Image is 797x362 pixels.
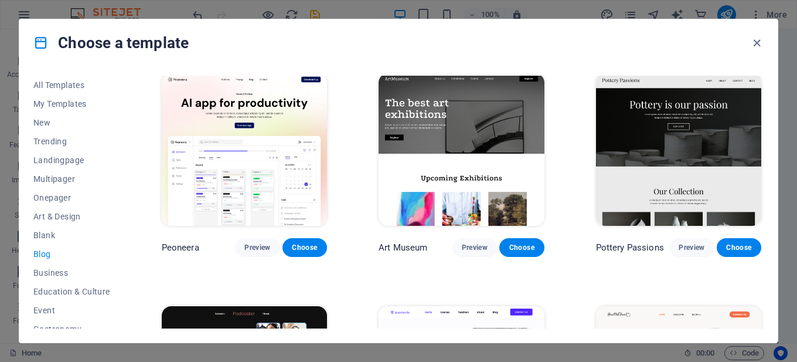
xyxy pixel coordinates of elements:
button: Landingpage [33,151,110,170]
button: Trending [33,132,110,151]
button: Blog [33,245,110,263]
button: Preview [669,238,714,257]
span: Preview [679,243,704,252]
img: Peoneera [162,73,327,226]
span: Business [33,268,110,278]
button: Blank [33,226,110,245]
span: Trending [33,137,110,146]
img: Pottery Passions [596,73,761,226]
span: Blog [33,249,110,259]
button: Preview [452,238,497,257]
button: Preview [235,238,280,257]
span: Landingpage [33,155,110,165]
span: Event [33,306,110,315]
span: Education & Culture [33,287,110,296]
button: Choose [282,238,327,257]
button: Event [33,301,110,320]
button: Onepager [33,188,110,207]
span: Preview [244,243,270,252]
button: My Templates [33,94,110,113]
p: Art Museum [379,242,427,253]
span: New [33,118,110,127]
p: Peoneera [162,242,199,253]
button: Business [33,263,110,282]
button: Choose [717,238,761,257]
span: Choose [726,243,752,252]
h4: Choose a template [33,33,189,52]
span: Choose [292,243,318,252]
span: Art & Design [33,212,110,221]
span: Onepager [33,193,110,202]
span: Preview [462,243,488,252]
span: All Templates [33,80,110,90]
button: Gastronomy [33,320,110,339]
span: My Templates [33,99,110,109]
p: Pottery Passions [596,242,664,253]
span: Choose [509,243,534,252]
span: Blank [33,231,110,240]
span: Multipager [33,174,110,184]
button: All Templates [33,76,110,94]
span: Gastronomy [33,324,110,334]
button: Education & Culture [33,282,110,301]
button: Multipager [33,170,110,188]
button: Choose [499,238,544,257]
button: Art & Design [33,207,110,226]
button: New [33,113,110,132]
img: Art Museum [379,73,544,226]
